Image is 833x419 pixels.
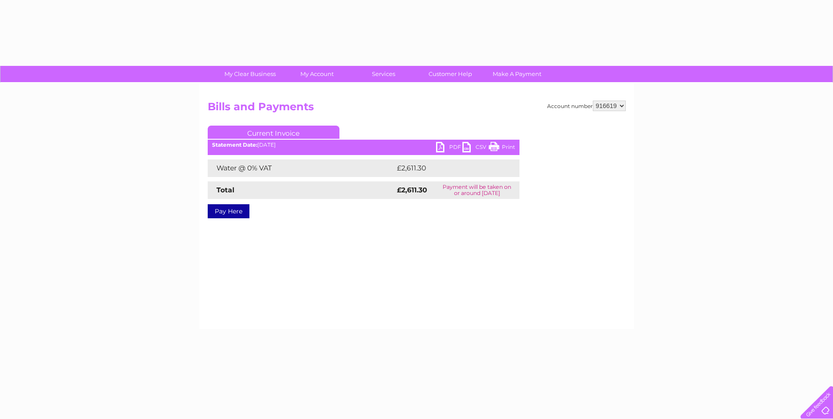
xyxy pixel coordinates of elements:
[347,66,420,82] a: Services
[414,66,487,82] a: Customer Help
[397,186,427,194] strong: £2,611.30
[214,66,286,82] a: My Clear Business
[208,101,626,117] h2: Bills and Payments
[436,142,462,155] a: PDF
[462,142,489,155] a: CSV
[208,142,519,148] div: [DATE]
[216,186,234,194] strong: Total
[395,159,505,177] td: £2,611.30
[547,101,626,111] div: Account number
[212,141,257,148] b: Statement Date:
[281,66,353,82] a: My Account
[208,204,249,218] a: Pay Here
[481,66,553,82] a: Make A Payment
[208,159,395,177] td: Water @ 0% VAT
[435,181,519,199] td: Payment will be taken on or around [DATE]
[489,142,515,155] a: Print
[208,126,339,139] a: Current Invoice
